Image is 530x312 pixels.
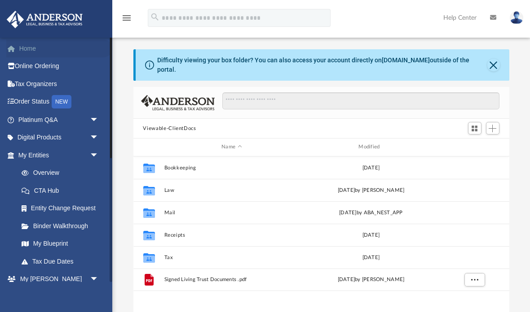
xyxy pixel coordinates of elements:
a: My Entitiesarrow_drop_down [6,146,112,164]
input: Search files and folders [222,92,499,109]
a: menu [121,17,132,23]
a: My [PERSON_NAME] Teamarrow_drop_down [6,270,108,299]
a: CTA Hub [13,182,112,199]
a: Platinum Q&Aarrow_drop_down [6,111,112,129]
span: arrow_drop_down [90,270,108,289]
button: Mail [164,210,299,216]
a: Binder Walkthrough [13,217,112,235]
div: id [137,143,159,151]
button: Add [486,122,499,134]
a: Home [6,39,112,57]
div: [DATE] by [PERSON_NAME] [303,186,438,194]
img: Anderson Advisors Platinum Portal [4,11,85,28]
i: menu [121,13,132,23]
div: [DATE] [303,231,438,239]
div: [DATE] by ABA_NEST_APP [303,208,438,217]
span: arrow_drop_down [90,111,108,129]
div: NEW [52,95,71,108]
span: arrow_drop_down [90,146,108,165]
button: Close [487,59,500,71]
i: search [150,12,160,22]
a: Tax Organizers [6,75,112,93]
span: arrow_drop_down [90,129,108,147]
button: Tax [164,255,299,260]
button: Bookkeeping [164,165,299,171]
a: Order StatusNEW [6,93,112,111]
div: id [442,143,505,151]
a: Digital Productsarrow_drop_down [6,129,112,147]
a: Online Ordering [6,57,112,75]
a: Entity Change Request [13,199,112,217]
div: [DATE] by [PERSON_NAME] [303,276,438,284]
div: Name [163,143,299,151]
span: Signed Living Trust Documents .pdf [164,277,299,282]
a: [DOMAIN_NAME] [382,56,430,64]
div: Modified [303,143,438,151]
a: Tax Due Dates [13,252,112,270]
img: User Pic [510,11,523,24]
button: Receipts [164,232,299,238]
div: Difficulty viewing your box folder? You can also access your account directly on outside of the p... [157,56,487,74]
div: [DATE] [303,164,438,172]
button: Law [164,187,299,193]
a: Overview [13,164,112,182]
button: Viewable-ClientDocs [143,125,196,133]
div: [DATE] [303,253,438,261]
button: Switch to Grid View [468,122,481,134]
a: My Blueprint [13,235,108,253]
